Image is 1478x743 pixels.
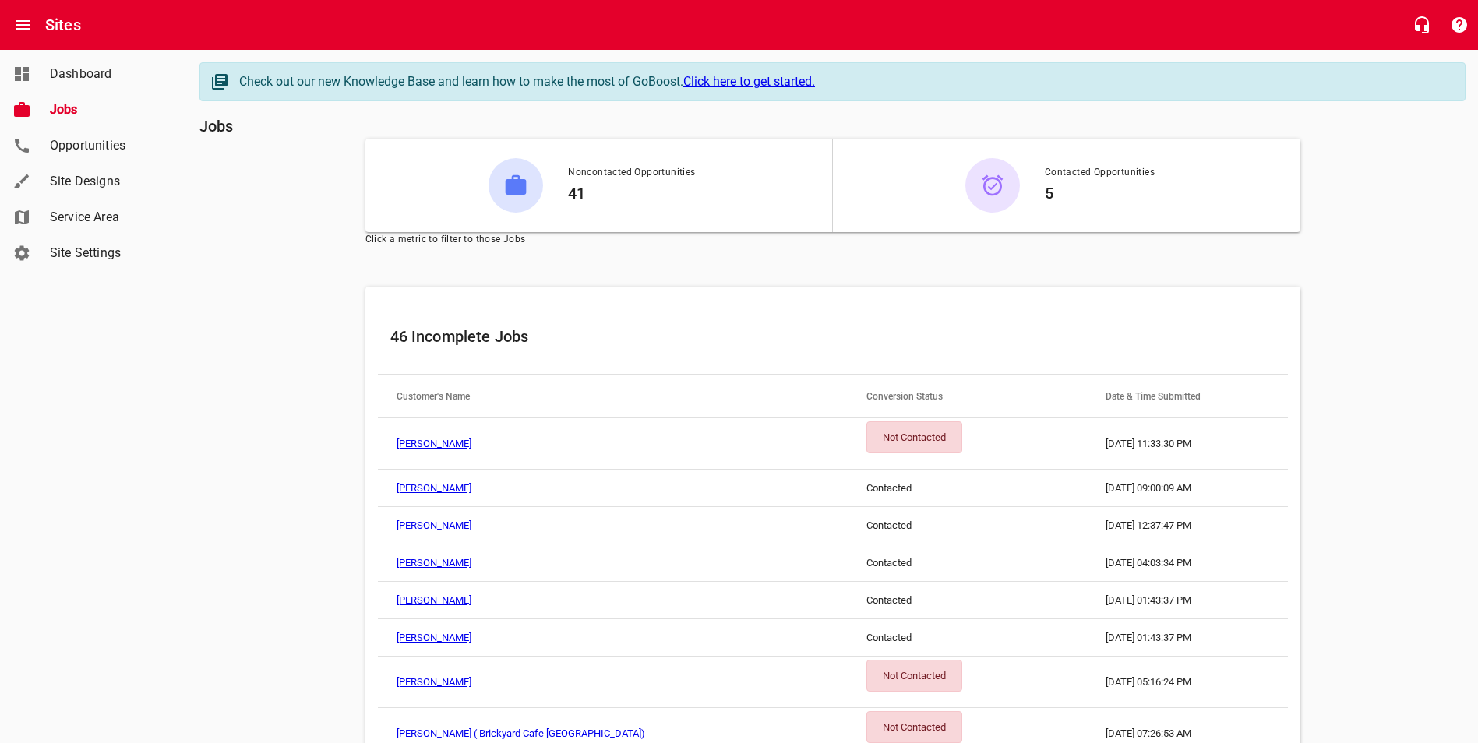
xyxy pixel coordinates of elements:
[1045,181,1155,206] h6: 5
[378,375,848,418] th: Customer's Name
[390,324,1275,349] h6: 46 Incomplete Jobs
[848,619,1087,657] td: Contacted
[1087,544,1287,582] td: [DATE] 04:03:34 PM
[866,711,962,743] div: Not Contacted
[365,232,1300,248] span: Click a metric to filter to those Jobs
[378,619,1288,657] a: [PERSON_NAME]Contacted[DATE] 01:43:37 PM
[50,208,168,227] span: Service Area
[50,65,168,83] span: Dashboard
[848,507,1087,544] td: Contacted
[1087,375,1287,418] th: Date & Time Submitted
[50,100,168,119] span: Jobs
[397,594,471,606] a: [PERSON_NAME]
[378,544,1288,582] a: [PERSON_NAME]Contacted[DATE] 04:03:34 PM
[199,114,1466,139] h6: Jobs
[683,74,815,89] a: Click here to get started.
[1087,619,1287,657] td: [DATE] 01:43:37 PM
[866,660,962,692] div: Not Contacted
[568,181,695,206] h6: 41
[50,244,168,262] span: Site Settings
[378,657,1288,708] a: [PERSON_NAME]Not Contacted[DATE] 05:16:24 PM
[848,470,1087,507] td: Contacted
[1441,6,1478,44] button: Support Portal
[378,418,1288,470] a: [PERSON_NAME]Not Contacted[DATE] 11:33:30 PM
[4,6,41,44] button: Open drawer
[1087,657,1287,708] td: [DATE] 05:16:24 PM
[1403,6,1441,44] button: Live Chat
[397,482,471,494] a: [PERSON_NAME]
[397,557,471,569] a: [PERSON_NAME]
[239,72,1449,91] div: Check out our new Knowledge Base and learn how to make the most of GoBoost.
[378,470,1288,507] a: [PERSON_NAME]Contacted[DATE] 09:00:09 AM
[1087,582,1287,619] td: [DATE] 01:43:37 PM
[866,421,962,453] div: Not Contacted
[397,727,645,739] a: [PERSON_NAME] ( Brickyard Cafe [GEOGRAPHIC_DATA])
[568,165,695,181] span: Noncontacted Opportunities
[397,632,471,643] a: [PERSON_NAME]
[1087,507,1287,544] td: [DATE] 12:37:47 PM
[848,375,1087,418] th: Conversion Status
[833,139,1300,232] button: Contacted Opportunities5
[45,12,81,37] h6: Sites
[397,438,471,449] a: [PERSON_NAME]
[365,139,832,232] button: Noncontacted Opportunities41
[848,544,1087,582] td: Contacted
[1045,165,1155,181] span: Contacted Opportunities
[50,136,168,155] span: Opportunities
[378,582,1288,619] a: [PERSON_NAME]Contacted[DATE] 01:43:37 PM
[397,519,471,531] a: [PERSON_NAME]
[848,582,1087,619] td: Contacted
[50,172,168,191] span: Site Designs
[1087,470,1287,507] td: [DATE] 09:00:09 AM
[1087,418,1287,470] td: [DATE] 11:33:30 PM
[397,676,471,688] a: [PERSON_NAME]
[378,507,1288,544] a: [PERSON_NAME]Contacted[DATE] 12:37:47 PM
